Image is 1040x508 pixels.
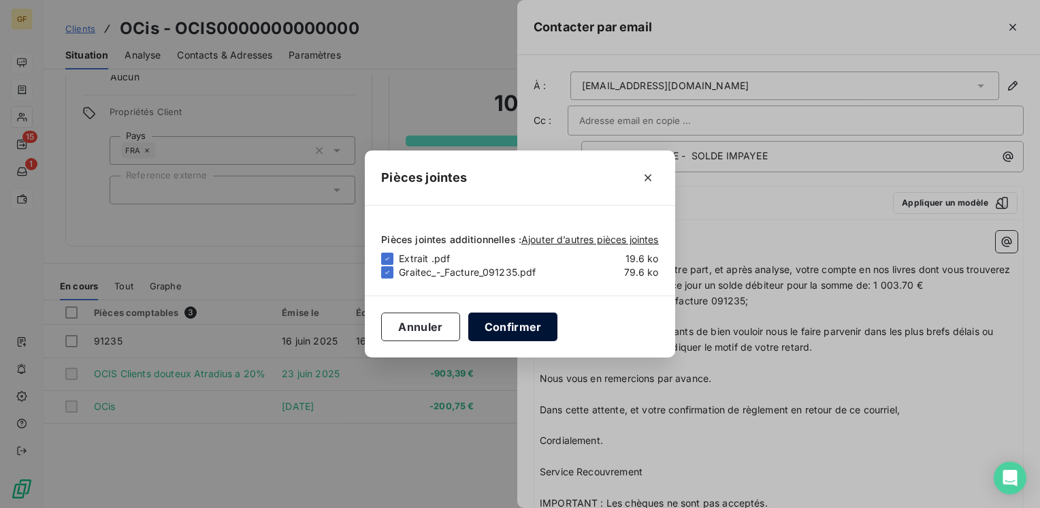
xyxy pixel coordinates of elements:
span: Pièces jointes additionnelles : [381,233,521,247]
h5: Pièces jointes [381,168,467,187]
span: 19.6 ko [577,252,659,266]
span: Extrait .pdf [399,252,576,266]
span: Graitec_-_Facture_091235.pdf [399,266,576,279]
div: Open Intercom Messenger [994,462,1026,494]
span: Ajouter d’autres pièces jointes [521,234,659,245]
button: Confirmer [468,313,558,341]
span: 79.6 ko [577,266,659,279]
button: Annuler [381,313,459,341]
